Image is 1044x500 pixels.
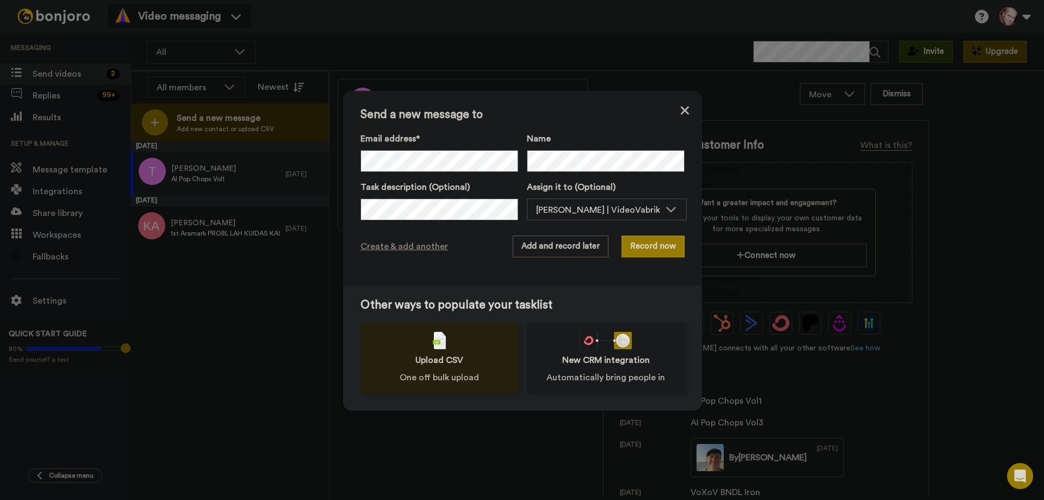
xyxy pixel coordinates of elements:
span: Other ways to populate your tasklist [361,299,685,312]
button: Record now [622,236,685,257]
div: Open Intercom Messenger [1007,463,1033,489]
span: Create & add another [361,240,448,253]
button: Add and record later [513,236,608,257]
img: csv-grey.png [433,332,446,349]
span: New CRM integration [562,354,650,367]
span: Send a new message to [361,108,685,121]
div: animation [580,332,632,349]
span: One off bulk upload [400,371,479,384]
label: Assign it to (Optional) [527,181,687,194]
span: Upload CSV [415,354,463,367]
label: Email address* [361,132,518,145]
div: [PERSON_NAME] | VideoVabrik [536,203,660,217]
label: Task description (Optional) [361,181,518,194]
span: Automatically bring people in [546,371,665,384]
span: Name [527,132,551,145]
